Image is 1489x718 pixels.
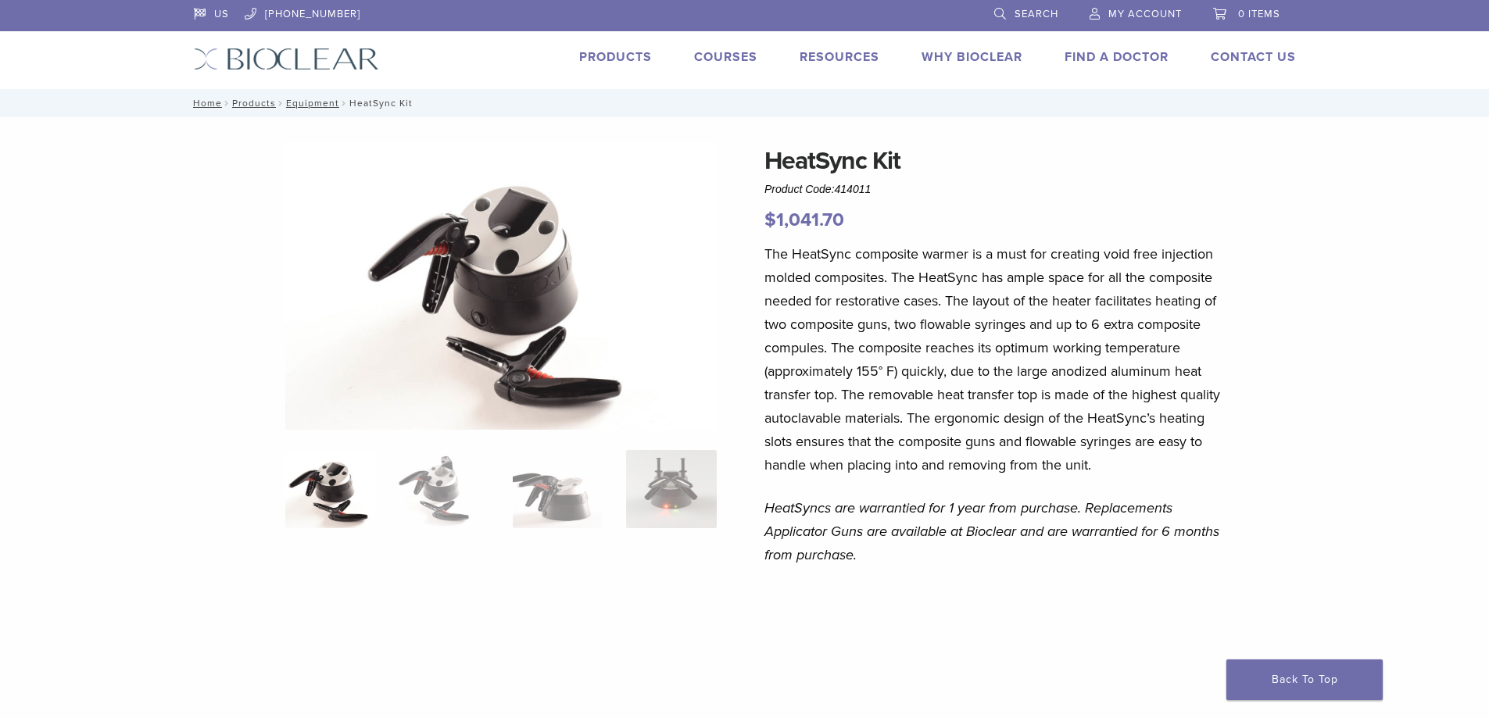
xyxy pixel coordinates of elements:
nav: HeatSync Kit [182,89,1308,117]
img: Bioclear [194,48,379,70]
img: HeatSync Kit-4 [285,142,717,430]
a: Back To Top [1226,659,1383,700]
a: Products [232,98,276,109]
img: HeatSync-Kit-4-324x324.jpg [285,450,375,528]
a: Equipment [286,98,339,109]
a: Find A Doctor [1065,49,1169,65]
span: $ [764,209,776,231]
a: Courses [694,49,757,65]
span: 414011 [835,183,872,195]
span: / [339,99,349,107]
p: The HeatSync composite warmer is a must for creating void free injection molded composites. The H... [764,242,1224,477]
span: / [222,99,232,107]
em: HeatSyncs are warrantied for 1 year from purchase. Replacements Applicator Guns are available at ... [764,499,1219,563]
h1: HeatSync Kit [764,142,1224,180]
a: Why Bioclear [922,49,1022,65]
a: Products [579,49,652,65]
a: Home [188,98,222,109]
a: Resources [800,49,879,65]
img: HeatSync Kit - Image 4 [626,450,716,528]
bdi: 1,041.70 [764,209,844,231]
img: HeatSync Kit - Image 2 [399,450,489,528]
span: Search [1015,8,1058,20]
span: 0 items [1238,8,1280,20]
img: HeatSync Kit - Image 3 [513,450,603,528]
span: / [276,99,286,107]
span: Product Code: [764,183,871,195]
span: My Account [1108,8,1182,20]
a: Contact Us [1211,49,1296,65]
